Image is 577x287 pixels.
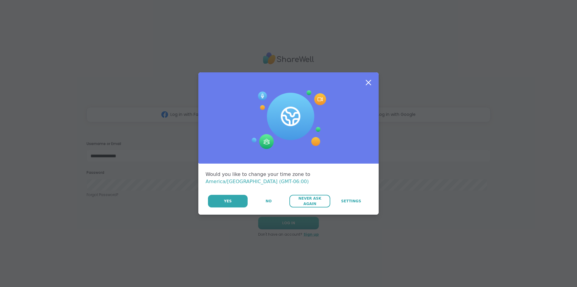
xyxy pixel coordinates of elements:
[224,198,232,204] span: Yes
[266,198,272,204] span: No
[206,179,309,184] span: America/[GEOGRAPHIC_DATA] (GMT-06:00)
[292,196,327,207] span: Never Ask Again
[248,195,289,207] button: No
[341,198,361,204] span: Settings
[289,195,330,207] button: Never Ask Again
[331,195,371,207] a: Settings
[208,195,248,207] button: Yes
[251,90,326,149] img: Session Experience
[206,171,371,185] div: Would you like to change your time zone to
